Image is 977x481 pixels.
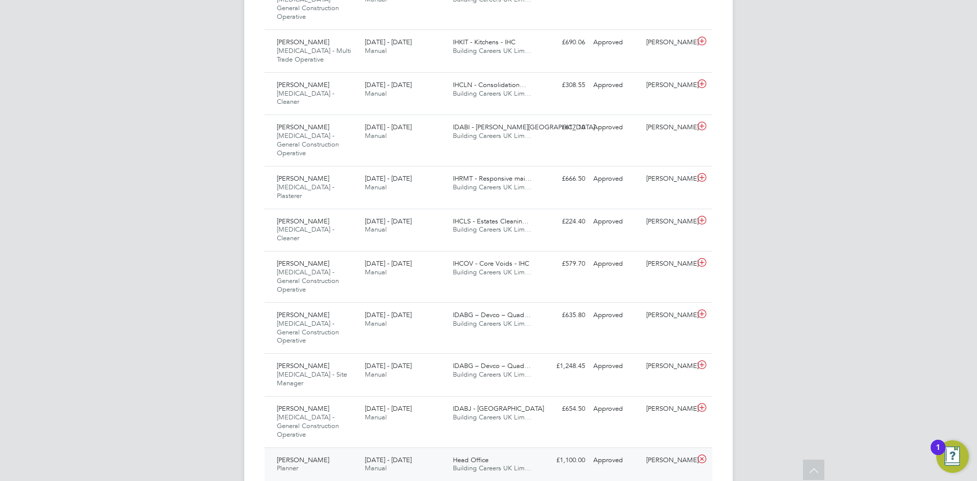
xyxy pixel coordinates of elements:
[277,259,329,268] span: [PERSON_NAME]
[365,456,412,464] span: [DATE] - [DATE]
[277,46,351,64] span: [MEDICAL_DATA] - Multi Trade Operative
[365,38,412,46] span: [DATE] - [DATE]
[453,38,515,46] span: IHKIT - Kitchens - IHC
[589,256,642,272] div: Approved
[453,413,531,421] span: Building Careers UK Lim…
[277,183,334,200] span: [MEDICAL_DATA] - Plasterer
[277,413,339,439] span: [MEDICAL_DATA] - General Construction Operative
[589,307,642,324] div: Approved
[365,361,412,370] span: [DATE] - [DATE]
[536,452,589,469] div: £1,100.00
[453,131,531,140] span: Building Careers UK Lim…
[365,413,387,421] span: Manual
[589,171,642,187] div: Approved
[589,358,642,375] div: Approved
[453,464,531,472] span: Building Careers UK Lim…
[589,452,642,469] div: Approved
[536,77,589,94] div: £308.55
[453,89,531,98] span: Building Careers UK Lim…
[453,310,531,319] span: IDABG – Devco – Quad…
[365,89,387,98] span: Manual
[589,401,642,417] div: Approved
[365,123,412,131] span: [DATE] - [DATE]
[277,89,334,106] span: [MEDICAL_DATA] - Cleaner
[589,34,642,51] div: Approved
[453,361,531,370] span: IDABG – Devco – Quad…
[589,119,642,136] div: Approved
[642,77,695,94] div: [PERSON_NAME]
[642,358,695,375] div: [PERSON_NAME]
[642,171,695,187] div: [PERSON_NAME]
[536,34,589,51] div: £690.06
[365,319,387,328] span: Manual
[277,370,347,387] span: [MEDICAL_DATA] - Site Manager
[365,370,387,379] span: Manual
[365,404,412,413] span: [DATE] - [DATE]
[536,171,589,187] div: £666.50
[365,183,387,191] span: Manual
[453,225,531,234] span: Building Careers UK Lim…
[453,456,489,464] span: Head Office
[642,213,695,230] div: [PERSON_NAME]
[536,358,589,375] div: £1,248.45
[277,217,329,225] span: [PERSON_NAME]
[536,256,589,272] div: £579.70
[642,34,695,51] div: [PERSON_NAME]
[365,225,387,234] span: Manual
[536,119,589,136] div: £617.10
[365,46,387,55] span: Manual
[536,307,589,324] div: £635.80
[365,259,412,268] span: [DATE] - [DATE]
[453,46,531,55] span: Building Careers UK Lim…
[277,319,339,345] span: [MEDICAL_DATA] - General Construction Operative
[453,404,544,413] span: IDABJ - [GEOGRAPHIC_DATA]
[277,123,329,131] span: [PERSON_NAME]
[536,401,589,417] div: £654.50
[642,119,695,136] div: [PERSON_NAME]
[365,174,412,183] span: [DATE] - [DATE]
[453,370,531,379] span: Building Careers UK Lim…
[277,131,339,157] span: [MEDICAL_DATA] - General Construction Operative
[365,217,412,225] span: [DATE] - [DATE]
[642,452,695,469] div: [PERSON_NAME]
[642,401,695,417] div: [PERSON_NAME]
[365,268,387,276] span: Manual
[453,174,532,183] span: IHRMT - Responsive mai…
[453,80,526,89] span: IHCLN - Consolidation…
[936,440,969,473] button: Open Resource Center, 1 new notification
[536,213,589,230] div: £224.40
[365,80,412,89] span: [DATE] - [DATE]
[453,183,531,191] span: Building Careers UK Lim…
[453,123,595,131] span: IDABI - [PERSON_NAME][GEOGRAPHIC_DATA]
[277,361,329,370] span: [PERSON_NAME]
[365,310,412,319] span: [DATE] - [DATE]
[453,259,529,268] span: IHCOV - Core Voids - IHC
[365,464,387,472] span: Manual
[642,256,695,272] div: [PERSON_NAME]
[277,464,298,472] span: Planner
[642,307,695,324] div: [PERSON_NAME]
[277,38,329,46] span: [PERSON_NAME]
[277,174,329,183] span: [PERSON_NAME]
[453,319,531,328] span: Building Careers UK Lim…
[277,225,334,242] span: [MEDICAL_DATA] - Cleaner
[277,456,329,464] span: [PERSON_NAME]
[453,268,531,276] span: Building Careers UK Lim…
[277,404,329,413] span: [PERSON_NAME]
[277,310,329,319] span: [PERSON_NAME]
[589,213,642,230] div: Approved
[453,217,529,225] span: IHCLS - Estates Cleanin…
[936,447,940,461] div: 1
[277,268,339,294] span: [MEDICAL_DATA] - General Construction Operative
[277,80,329,89] span: [PERSON_NAME]
[365,131,387,140] span: Manual
[589,77,642,94] div: Approved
